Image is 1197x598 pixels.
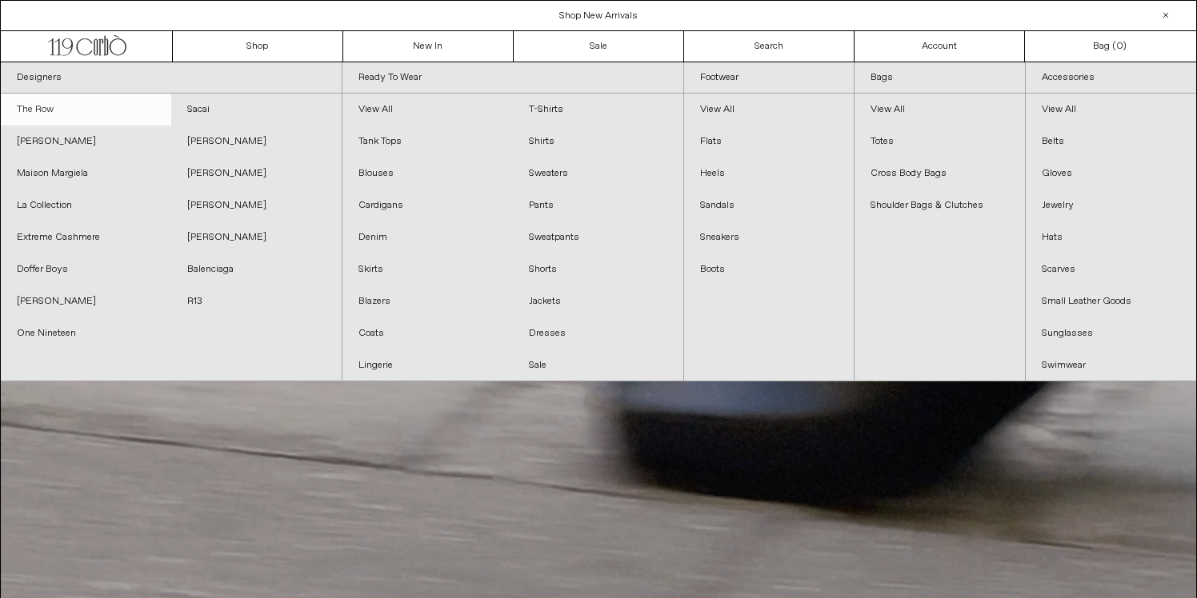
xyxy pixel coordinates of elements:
[684,157,855,189] a: Heels
[855,157,1025,189] a: Cross Body Bags
[1026,317,1196,349] a: Sunglasses
[1026,253,1196,285] a: Scarves
[1,126,171,157] a: [PERSON_NAME]
[1026,126,1196,157] a: Belts
[171,253,342,285] a: Balenciaga
[1,253,171,285] a: Doffer Boys
[513,157,683,189] a: Sweaters
[1025,31,1195,62] a: Bag ()
[513,349,683,381] a: Sale
[1026,285,1196,317] a: Small Leather Goods
[684,253,855,285] a: Boots
[513,126,683,157] a: Shirts
[342,349,513,381] a: Lingerie
[1026,94,1196,126] a: View All
[171,221,342,253] a: [PERSON_NAME]
[855,126,1025,157] a: Totes
[855,189,1025,221] a: Shoulder Bags & Clutches
[1026,221,1196,253] a: Hats
[1,221,171,253] a: Extreme Cashmere
[171,126,342,157] a: [PERSON_NAME]
[1026,349,1196,381] a: Swimwear
[343,31,514,62] a: New In
[171,285,342,317] a: R13
[1026,62,1196,94] a: Accessories
[342,94,513,126] a: View All
[684,126,855,157] a: Flats
[855,94,1025,126] a: View All
[342,285,513,317] a: Blazers
[173,31,343,62] a: Shop
[342,126,513,157] a: Tank Tops
[171,94,342,126] a: Sacai
[684,31,855,62] a: Search
[513,221,683,253] a: Sweatpants
[342,157,513,189] a: Blouses
[684,62,855,94] a: Footwear
[1,189,171,221] a: La Collection
[513,317,683,349] a: Dresses
[855,62,1025,94] a: Bags
[342,221,513,253] a: Denim
[559,10,638,22] a: Shop New Arrivals
[513,253,683,285] a: Shorts
[342,317,513,349] a: Coats
[342,253,513,285] a: Skirts
[855,31,1025,62] a: Account
[1,94,171,126] a: The Row
[171,157,342,189] a: [PERSON_NAME]
[513,94,683,126] a: T-Shirts
[684,221,855,253] a: Sneakers
[1,317,171,349] a: One Nineteen
[513,189,683,221] a: Pants
[342,189,513,221] a: Cardigans
[1116,40,1123,53] span: 0
[1,285,171,317] a: [PERSON_NAME]
[514,31,684,62] a: Sale
[684,189,855,221] a: Sandals
[1116,39,1127,54] span: )
[684,94,855,126] a: View All
[1026,157,1196,189] a: Gloves
[1,157,171,189] a: Maison Margiela
[513,285,683,317] a: Jackets
[171,189,342,221] a: [PERSON_NAME]
[342,62,683,94] a: Ready To Wear
[1,62,342,94] a: Designers
[1026,189,1196,221] a: Jewelry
